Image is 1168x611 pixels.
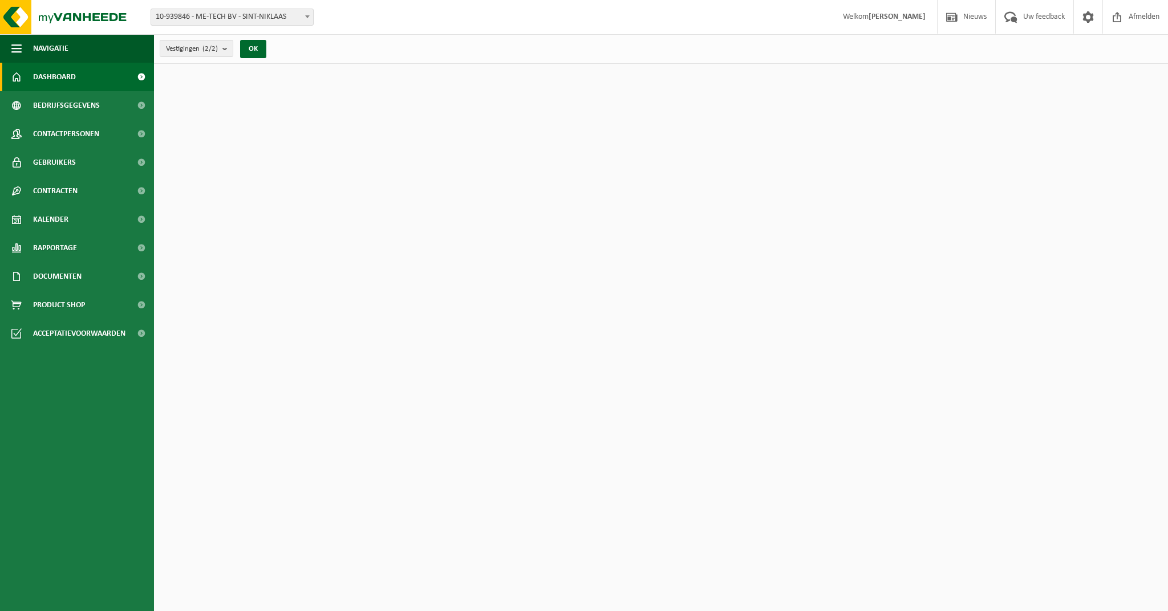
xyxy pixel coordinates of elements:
span: Dashboard [33,63,76,91]
span: Kalender [33,205,68,234]
span: Documenten [33,262,82,291]
span: 10-939846 - ME-TECH BV - SINT-NIKLAAS [151,9,313,25]
span: Bedrijfsgegevens [33,91,100,120]
button: Vestigingen(2/2) [160,40,233,57]
span: 10-939846 - ME-TECH BV - SINT-NIKLAAS [151,9,314,26]
span: Vestigingen [166,40,218,58]
span: Product Shop [33,291,85,319]
count: (2/2) [202,45,218,52]
span: Navigatie [33,34,68,63]
span: Contracten [33,177,78,205]
span: Contactpersonen [33,120,99,148]
span: Rapportage [33,234,77,262]
span: Acceptatievoorwaarden [33,319,125,348]
button: OK [240,40,266,58]
strong: [PERSON_NAME] [869,13,926,21]
span: Gebruikers [33,148,76,177]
